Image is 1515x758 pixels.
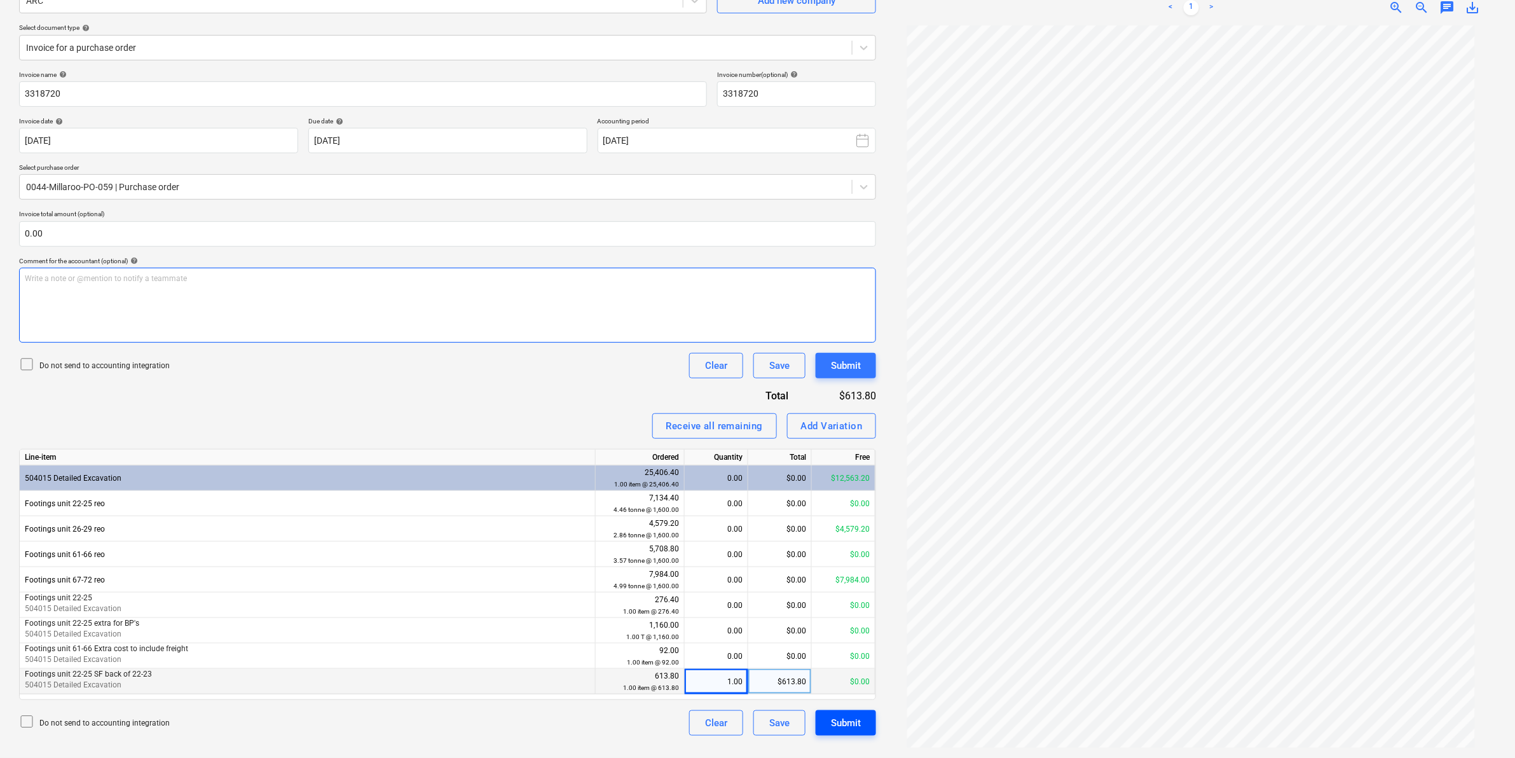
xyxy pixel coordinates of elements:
[748,465,812,491] div: $0.00
[831,357,861,374] div: Submit
[690,465,743,491] div: 0.00
[20,567,596,593] div: Footings unit 67-72 reo
[25,630,121,638] span: 504015 Detailed Excavation
[614,481,679,488] small: 1.00 item @ 25,406.40
[601,594,679,617] div: 276.40
[690,618,743,644] div: 0.00
[748,669,812,694] div: $613.80
[598,128,877,153] button: [DATE]
[748,567,812,593] div: $0.00
[812,669,875,694] div: $0.00
[690,516,743,542] div: 0.00
[20,542,596,567] div: Footings unit 61-66 reo
[333,118,343,125] span: help
[25,655,121,664] span: 504015 Detailed Excavation
[128,257,138,265] span: help
[25,644,188,653] span: Footings unit 61-66 Extra cost to include freight
[690,593,743,618] div: 0.00
[685,450,748,465] div: Quantity
[690,567,743,593] div: 0.00
[748,516,812,542] div: $0.00
[601,518,679,541] div: 4,579.20
[809,389,876,403] div: $613.80
[666,418,763,434] div: Receive all remaining
[601,543,679,567] div: 5,708.80
[816,353,876,378] button: Submit
[717,71,876,79] div: Invoice number (optional)
[25,680,121,689] span: 504015 Detailed Excavation
[748,618,812,644] div: $0.00
[19,71,707,79] div: Invoice name
[690,542,743,567] div: 0.00
[623,684,679,691] small: 1.00 item @ 613.80
[20,491,596,516] div: Footings unit 22-25 reo
[831,715,861,731] div: Submit
[812,593,875,618] div: $0.00
[812,644,875,669] div: $0.00
[769,357,790,374] div: Save
[19,163,876,174] p: Select purchase order
[748,542,812,567] div: $0.00
[25,593,92,602] span: Footings unit 22-25
[812,465,875,491] div: $12,563.20
[652,413,777,439] button: Receive all remaining
[614,532,679,539] small: 2.86 tonne @ 1,600.00
[812,491,875,516] div: $0.00
[39,718,170,729] p: Do not send to accounting integration
[25,474,121,483] span: 504015 Detailed Excavation
[19,24,876,32] div: Select document type
[623,608,679,615] small: 1.00 item @ 276.40
[753,710,805,736] button: Save
[57,71,67,78] span: help
[614,557,679,564] small: 3.57 tonne @ 1,600.00
[20,516,596,542] div: Footings unit 26-29 reo
[748,593,812,618] div: $0.00
[601,670,679,694] div: 613.80
[598,117,877,128] p: Accounting period
[614,582,679,589] small: 4.99 tonne @ 1,600.00
[53,118,63,125] span: help
[812,516,875,542] div: $4,579.20
[627,659,679,666] small: 1.00 item @ 92.00
[20,450,596,465] div: Line-item
[689,353,743,378] button: Clear
[753,353,805,378] button: Save
[39,361,170,371] p: Do not send to accounting integration
[748,491,812,516] div: $0.00
[787,413,877,439] button: Add Variation
[626,633,679,640] small: 1.00 T @ 1,160.00
[689,710,743,736] button: Clear
[690,669,743,694] div: 1.00
[748,644,812,669] div: $0.00
[19,81,707,107] input: Invoice name
[812,450,875,465] div: Free
[19,221,876,247] input: Invoice total amount (optional)
[769,715,790,731] div: Save
[19,210,876,221] p: Invoice total amount (optional)
[308,117,587,125] div: Due date
[25,604,121,613] span: 504015 Detailed Excavation
[748,450,812,465] div: Total
[717,81,876,107] input: Invoice number
[690,644,743,669] div: 0.00
[816,710,876,736] button: Submit
[601,467,679,490] div: 25,406.40
[308,128,587,153] input: Due date not specified
[690,491,743,516] div: 0.00
[812,618,875,644] div: $0.00
[596,450,685,465] div: Ordered
[705,357,727,374] div: Clear
[705,715,727,731] div: Clear
[812,542,875,567] div: $0.00
[601,492,679,516] div: 7,134.40
[25,670,152,679] span: Footings unit 22-25 SF back of 22-23
[614,506,679,513] small: 4.46 tonne @ 1,600.00
[788,71,798,78] span: help
[19,257,876,265] div: Comment for the accountant (optional)
[801,418,863,434] div: Add Variation
[19,117,298,125] div: Invoice date
[25,619,139,628] span: Footings unit 22-25 extra for BP's
[601,619,679,643] div: 1,160.00
[601,568,679,592] div: 7,984.00
[711,389,809,403] div: Total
